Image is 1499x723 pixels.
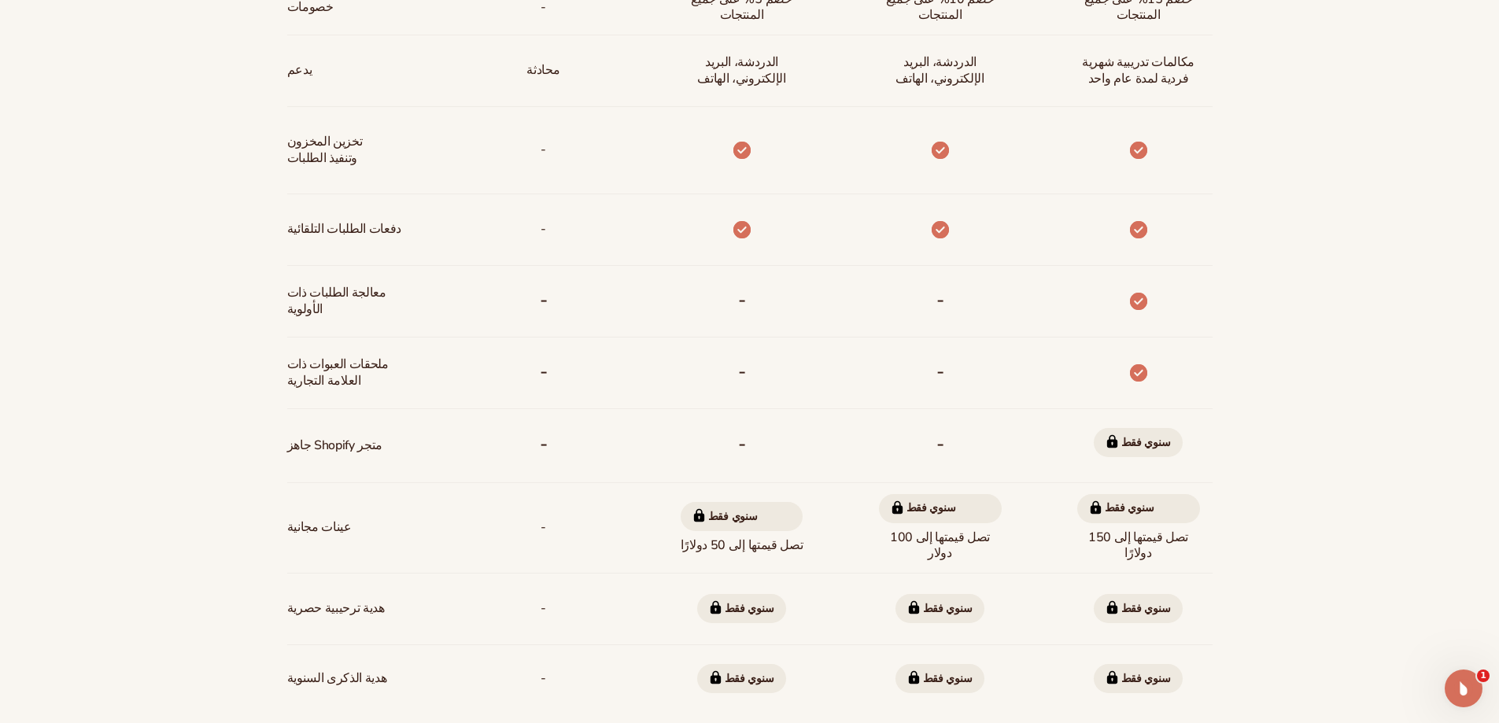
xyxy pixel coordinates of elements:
font: الدردشة، البريد الإلكتروني، الهاتف [895,53,984,87]
font: سنوي فقط [725,671,774,686]
font: - [540,287,548,312]
font: سنوي فقط [1121,435,1171,450]
font: سنوي فقط [923,671,973,686]
font: عينات مجانية [287,518,352,536]
font: ملحقات العبوات ذات العلامة التجارية [287,356,389,389]
font: دفعات الطلبات التلقائية [287,220,402,238]
font: - [541,141,546,158]
font: متجر Shopify جاهز [287,437,383,454]
font: - [738,359,746,384]
font: سنوي فقط [725,601,774,616]
font: - [540,359,548,384]
font: تخزين المخزون [287,133,363,150]
font: - [541,220,546,238]
font: هدية ترحيبية حصرية [287,599,385,617]
font: - [936,431,944,456]
iframe: الدردشة المباشرة عبر الاتصال الداخلي [1445,670,1482,707]
font: هدية الذكرى السنوية [287,670,387,687]
font: يدعم [287,61,312,79]
font: مكالمات تدريبية شهرية فردية لمدة عام واحد [1082,53,1194,87]
font: - [540,431,548,456]
font: تصل قيمتها إلى 100 دولار [890,529,990,563]
font: - [541,599,546,617]
font: سنوي فقط [1105,500,1154,515]
font: - [541,518,546,536]
font: - [541,670,546,687]
font: سنوي فقط [923,601,973,616]
font: تصل قيمتها إلى 150 دولارًا [1088,529,1188,563]
font: - [936,359,944,384]
font: الدردشة، البريد الإلكتروني، الهاتف [697,53,785,87]
font: سنوي فقط [1121,671,1171,686]
font: معالجة الطلبات ذات الأولوية [287,284,386,318]
font: 1 [1480,670,1486,681]
font: - [738,431,746,456]
font: وتنفيذ الطلبات [287,149,358,167]
font: - [738,287,746,312]
font: سنوي فقط [1121,601,1171,616]
font: سنوي فقط [906,500,956,515]
font: - [936,287,944,312]
font: محادثة [526,61,559,79]
font: تصل قيمتها إلى 50 دولارًا [681,537,803,554]
font: سنوي فقط [708,509,758,524]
